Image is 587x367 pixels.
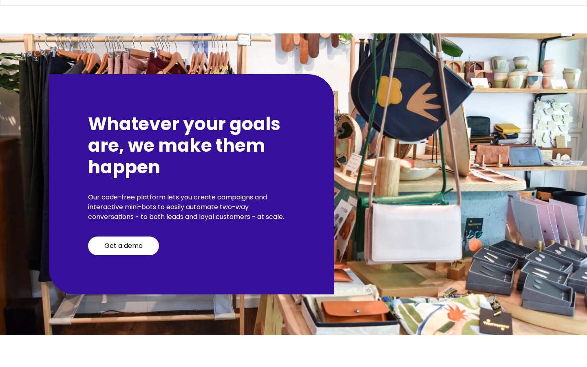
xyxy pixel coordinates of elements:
[88,192,295,222] p: Our code-free platform lets you create campaigns and interactive mini-bots to easily automate two...
[8,353,49,364] aside: Language selected: English
[104,242,143,250] div: Get a demo
[88,113,295,178] h2: Whatever your goals are, we make them happen
[88,237,159,255] a: Get a demo
[16,353,49,364] ul: Language list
